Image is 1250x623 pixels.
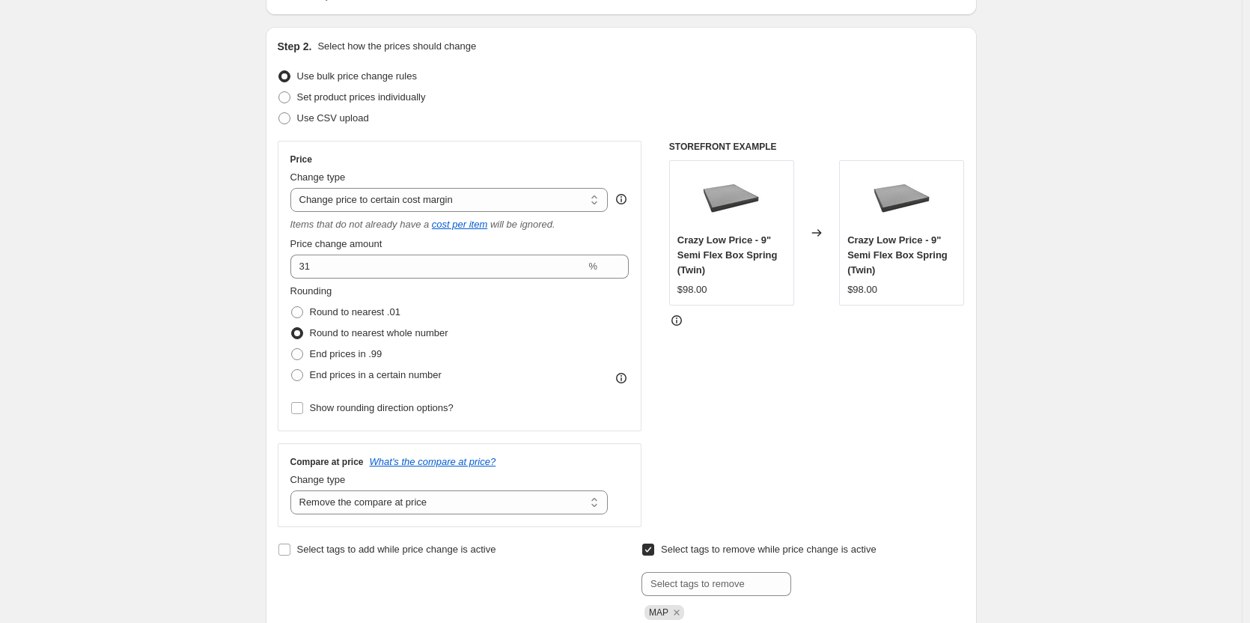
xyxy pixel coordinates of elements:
span: Crazy Low Price - 9" Semi Flex Box Spring (Twin) [677,234,778,276]
span: % [588,261,597,272]
span: Select tags to add while price change is active [297,544,496,555]
span: Rounding [290,285,332,297]
span: Price change amount [290,238,382,249]
img: prod_1790987912_80x.jpg [701,168,761,228]
i: will be ignored. [490,219,555,230]
img: prod_1790987912_80x.jpg [872,168,932,228]
span: Use CSV upload [297,112,369,124]
span: Round to nearest .01 [310,306,400,317]
div: $98.00 [847,282,877,297]
span: Set product prices individually [297,91,426,103]
span: Change type [290,474,346,485]
span: MAP [649,607,668,618]
span: Round to nearest whole number [310,327,448,338]
span: Crazy Low Price - 9" Semi Flex Box Spring (Twin) [847,234,948,276]
h3: Price [290,154,312,165]
button: What's the compare at price? [370,456,496,467]
a: cost per item [432,219,487,230]
span: Change type [290,171,346,183]
div: help [614,192,629,207]
span: End prices in .99 [310,348,382,359]
span: Select tags to remove while price change is active [661,544,876,555]
span: End prices in a certain number [310,369,442,380]
input: Select tags to remove [641,572,791,596]
div: $98.00 [677,282,707,297]
span: Show rounding direction options? [310,402,454,413]
h6: STOREFRONT EXAMPLE [669,141,965,153]
i: Items that do not already have a [290,219,430,230]
button: Remove MAP [670,606,683,619]
span: Use bulk price change rules [297,70,417,82]
input: 50 [290,255,586,279]
h3: Compare at price [290,456,364,468]
h2: Step 2. [278,39,312,54]
p: Select how the prices should change [317,39,476,54]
